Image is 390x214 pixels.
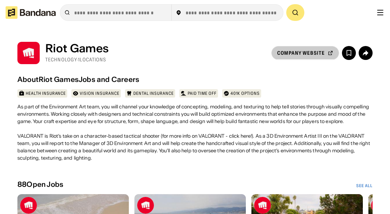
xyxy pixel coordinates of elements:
a: company website [271,46,339,60]
div: As part of the Environment Art team, you will channel your knowledge of concepting, modeling, and... [17,103,373,169]
div: About [17,75,39,84]
div: Vision insurance [80,91,119,96]
img: Riot Games logo [137,197,154,214]
div: 401k options [231,91,260,96]
div: Health insurance [26,91,66,96]
div: Riot Games [45,42,109,55]
img: Bandana logotype [6,6,56,19]
div: Technology · 1 Locations [45,56,109,63]
img: Riot Games logo [17,42,40,64]
a: See All [356,183,373,189]
div: Paid time off [188,91,216,96]
div: Riot Games Jobs and Careers [39,75,139,84]
img: Riot Games logo [20,197,37,214]
div: 88 Open Jobs [17,180,63,189]
div: company website [277,51,325,55]
img: Riot Games logo [254,197,271,214]
div: Dental insurance [133,91,174,96]
img: Riot Games logo [371,197,388,214]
